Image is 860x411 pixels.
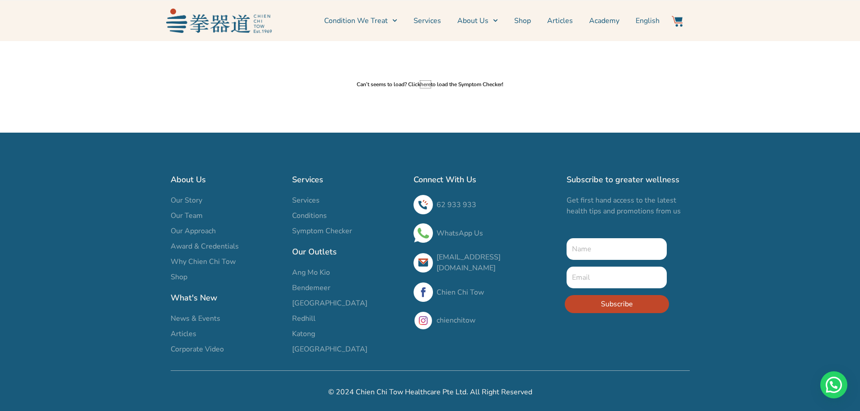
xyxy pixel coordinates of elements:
span: [GEOGRAPHIC_DATA] [292,298,367,309]
span: Our Team [171,210,203,221]
input: Email [567,267,667,288]
a: Symptom Checker [292,226,404,236]
a: WhatsApp Us [437,228,483,238]
h2: What's New [171,291,283,304]
h2: Connect With Us [414,173,558,186]
span: Corporate Video [171,344,224,355]
a: [GEOGRAPHIC_DATA] [292,344,404,355]
span: Symptom Checker [292,226,352,236]
a: [GEOGRAPHIC_DATA] [292,298,404,309]
a: Ang Mo Kio [292,267,404,278]
img: Website Icon-03 [672,16,683,27]
span: Award & Credentials [171,241,239,252]
a: Shop [514,9,531,32]
a: Our Team [171,210,283,221]
span: Our Approach [171,226,216,236]
a: News & Events [171,313,283,324]
a: Services [292,195,404,206]
span: Bendemeer [292,282,330,293]
h2: © 2024 Chien Chi Tow Healthcare Pte Ltd. All Right Reserved [171,387,690,397]
a: Our Story [171,195,283,206]
a: chienchitow [437,315,475,325]
span: Our Story [171,195,202,206]
a: English [636,9,660,32]
a: Services [414,9,441,32]
a: here [420,81,431,88]
span: Conditions [292,210,327,221]
h2: Subscribe to greater wellness [567,173,690,186]
span: English [636,15,660,26]
a: Corporate Video [171,344,283,355]
span: Articles [171,328,196,339]
a: Articles [547,9,573,32]
nav: Menu [276,9,660,32]
h2: About Us [171,173,283,186]
a: Academy [589,9,619,32]
p: Get first hand access to the latest health tips and promotions from us [567,195,690,217]
form: New Form [567,238,667,320]
a: Award & Credentials [171,241,283,252]
input: Name [567,238,667,260]
span: Shop [171,272,187,282]
a: [EMAIL_ADDRESS][DOMAIN_NAME] [437,252,501,273]
a: Katong [292,328,404,339]
a: About Us [457,9,498,32]
span: [GEOGRAPHIC_DATA] [292,344,367,355]
span: Why Chien Chi Tow [171,256,236,267]
h2: Services [292,173,404,186]
a: Chien Chi Tow [437,287,484,297]
a: Condition We Treat [324,9,397,32]
a: Redhill [292,313,404,324]
a: Conditions [292,210,404,221]
a: Bendemeer [292,282,404,293]
a: Articles [171,328,283,339]
a: Why Chien Chi Tow [171,256,283,267]
p: Can’t seems to load? Click to load the Symptom Checker! [5,81,855,88]
span: Subscribe [601,299,633,309]
span: Katong [292,328,315,339]
span: News & Events [171,313,220,324]
a: 62 933 933 [437,200,476,210]
span: Redhill [292,313,316,324]
a: Our Approach [171,226,283,236]
a: Shop [171,272,283,282]
button: Subscribe [565,295,669,313]
span: Ang Mo Kio [292,267,330,278]
h2: Our Outlets [292,245,404,258]
span: Services [292,195,320,206]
